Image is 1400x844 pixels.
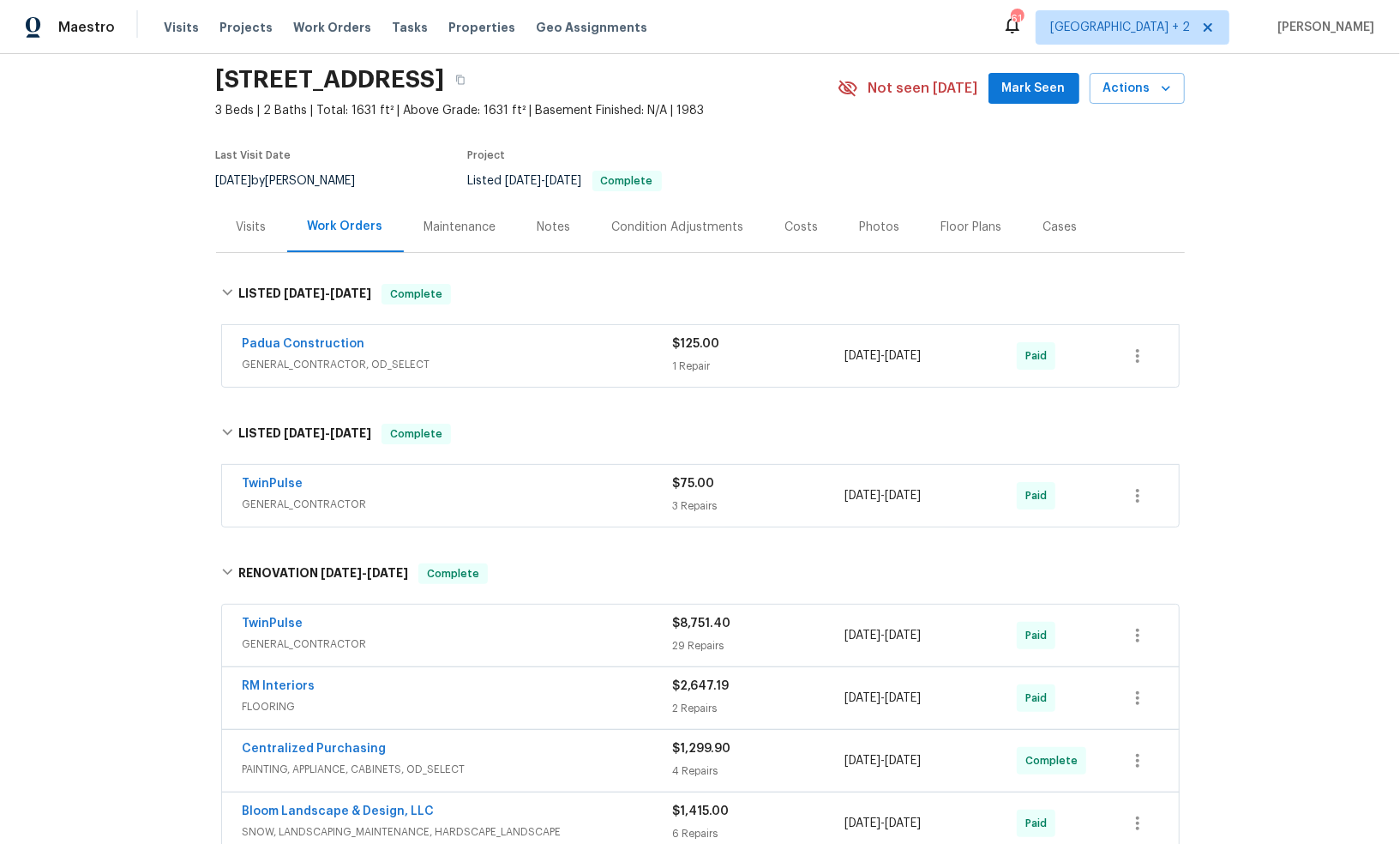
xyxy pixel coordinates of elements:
[1025,347,1054,365] span: Paid
[243,478,303,490] a: TwinPulse
[860,219,900,236] div: Photos
[216,407,1185,461] div: LISTED [DATE]-[DATE]Complete
[844,690,921,707] span: -
[673,700,845,717] div: 2 Repairs
[844,627,921,644] span: -
[243,805,435,817] a: Bloom Landscape & Design, LLC
[243,338,365,350] a: Padua Construction
[243,636,673,653] span: GENERAL_CONTRACTOR
[673,478,715,490] span: $75.00
[1025,815,1054,832] span: Paid
[243,823,673,841] span: SNOW, LANDSCAPING_MAINTENANCE, HARDSCAPE_LANDSCAPE
[243,680,315,692] a: RM Interiors
[284,427,325,439] span: [DATE]
[448,19,515,36] span: Properties
[420,565,486,582] span: Complete
[330,287,371,299] span: [DATE]
[216,546,1185,601] div: RENOVATION [DATE]-[DATE]Complete
[885,630,921,642] span: [DATE]
[988,73,1079,105] button: Mark Seen
[844,815,921,832] span: -
[237,219,267,236] div: Visits
[844,817,880,829] span: [DATE]
[612,219,744,236] div: Condition Adjustments
[1103,78,1171,99] span: Actions
[216,71,445,88] h2: [STREET_ADDRESS]
[885,692,921,704] span: [DATE]
[844,752,921,769] span: -
[673,497,845,515] div: 3 Repairs
[785,219,819,236] div: Costs
[216,267,1185,322] div: LISTED [DATE]-[DATE]Complete
[321,567,362,579] span: [DATE]
[844,490,880,502] span: [DATE]
[468,150,506,160] span: Project
[243,496,673,513] span: GENERAL_CONTRACTOR
[424,219,496,236] div: Maintenance
[216,175,252,187] span: [DATE]
[673,825,845,842] div: 6 Repairs
[536,19,647,36] span: Geo Assignments
[844,630,880,642] span: [DATE]
[868,80,978,97] span: Not seen [DATE]
[58,19,115,36] span: Maestro
[1271,19,1374,36] span: [PERSON_NAME]
[1025,627,1054,644] span: Paid
[367,567,408,579] span: [DATE]
[594,176,660,186] span: Complete
[1011,10,1023,27] div: 61
[216,171,376,191] div: by [PERSON_NAME]
[243,743,387,755] a: Centralized Purchasing
[1002,78,1066,99] span: Mark Seen
[284,287,371,299] span: -
[1025,690,1054,707] span: Paid
[673,805,730,817] span: $1,415.00
[1025,752,1085,769] span: Complete
[293,19,371,36] span: Work Orders
[506,175,582,187] span: -
[308,218,383,235] div: Work Orders
[383,425,449,443] span: Complete
[238,564,408,584] h6: RENOVATION
[844,692,880,704] span: [DATE]
[673,680,730,692] span: $2,647.19
[506,175,542,187] span: [DATE]
[844,755,880,767] span: [DATE]
[238,284,371,304] h6: LISTED
[673,743,731,755] span: $1,299.90
[216,102,838,119] span: 3 Beds | 2 Baths | Total: 1631 ft² | Above Grade: 1631 ft² | Basement Finished: N/A | 1983
[673,763,845,780] div: 4 Repairs
[546,175,582,187] span: [DATE]
[1090,73,1185,105] button: Actions
[673,618,731,630] span: $8,751.40
[243,761,673,778] span: PAINTING, APPLIANCE, CABINETS, OD_SELECT
[468,175,662,187] span: Listed
[673,338,720,350] span: $125.00
[673,358,845,375] div: 1 Repair
[321,567,408,579] span: -
[284,287,325,299] span: [DATE]
[284,427,371,439] span: -
[941,219,1002,236] div: Floor Plans
[673,637,845,654] div: 29 Repairs
[1043,219,1078,236] div: Cases
[243,618,303,630] a: TwinPulse
[885,350,921,362] span: [DATE]
[238,424,371,444] h6: LISTED
[885,755,921,767] span: [DATE]
[1050,19,1190,36] span: [GEOGRAPHIC_DATA] + 2
[885,490,921,502] span: [DATE]
[885,817,921,829] span: [DATE]
[243,356,673,373] span: GENERAL_CONTRACTOR, OD_SELECT
[844,347,921,365] span: -
[216,150,291,160] span: Last Visit Date
[538,219,571,236] div: Notes
[330,427,371,439] span: [DATE]
[844,487,921,504] span: -
[219,19,273,36] span: Projects
[243,698,673,715] span: FLOORING
[1025,487,1054,504] span: Paid
[392,21,428,33] span: Tasks
[164,19,199,36] span: Visits
[445,64,476,95] button: Copy Address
